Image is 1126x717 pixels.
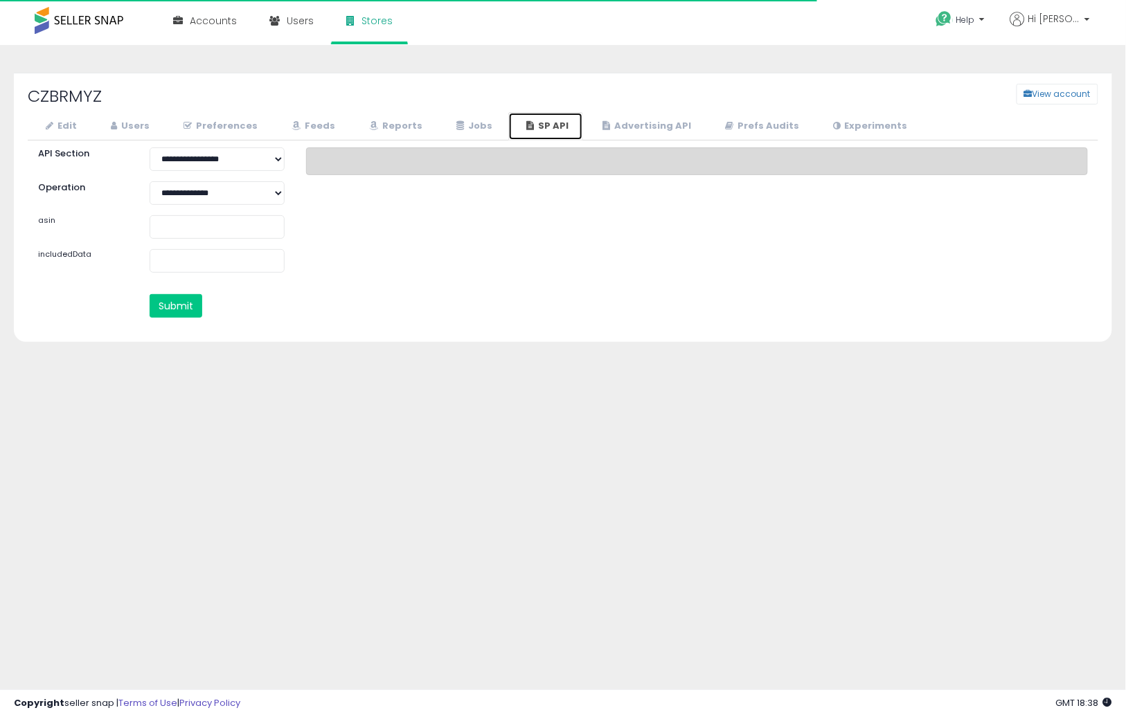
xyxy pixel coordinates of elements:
label: asin [28,215,139,226]
span: Users [287,14,314,28]
a: Feeds [274,112,350,140]
a: Advertising API [584,112,706,140]
a: View account [1006,84,1027,105]
a: Edit [28,112,91,140]
h2: CZBRMYZ [17,87,472,105]
label: API Section [28,147,139,161]
a: Preferences [166,112,272,140]
a: Users [93,112,164,140]
a: Reports [351,112,437,140]
a: Jobs [438,112,507,140]
label: Operation [28,181,139,194]
button: View account [1017,84,1098,105]
span: Stores [361,14,393,28]
label: includedData [28,249,139,260]
a: Experiments [815,112,922,140]
a: Prefs Audits [707,112,814,140]
span: Accounts [190,14,237,28]
span: Help [956,14,975,26]
i: Get Help [936,10,953,28]
button: Submit [150,294,202,318]
a: SP API [508,112,583,140]
a: Hi [PERSON_NAME] [1010,12,1090,43]
span: Hi [PERSON_NAME] [1028,12,1080,26]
